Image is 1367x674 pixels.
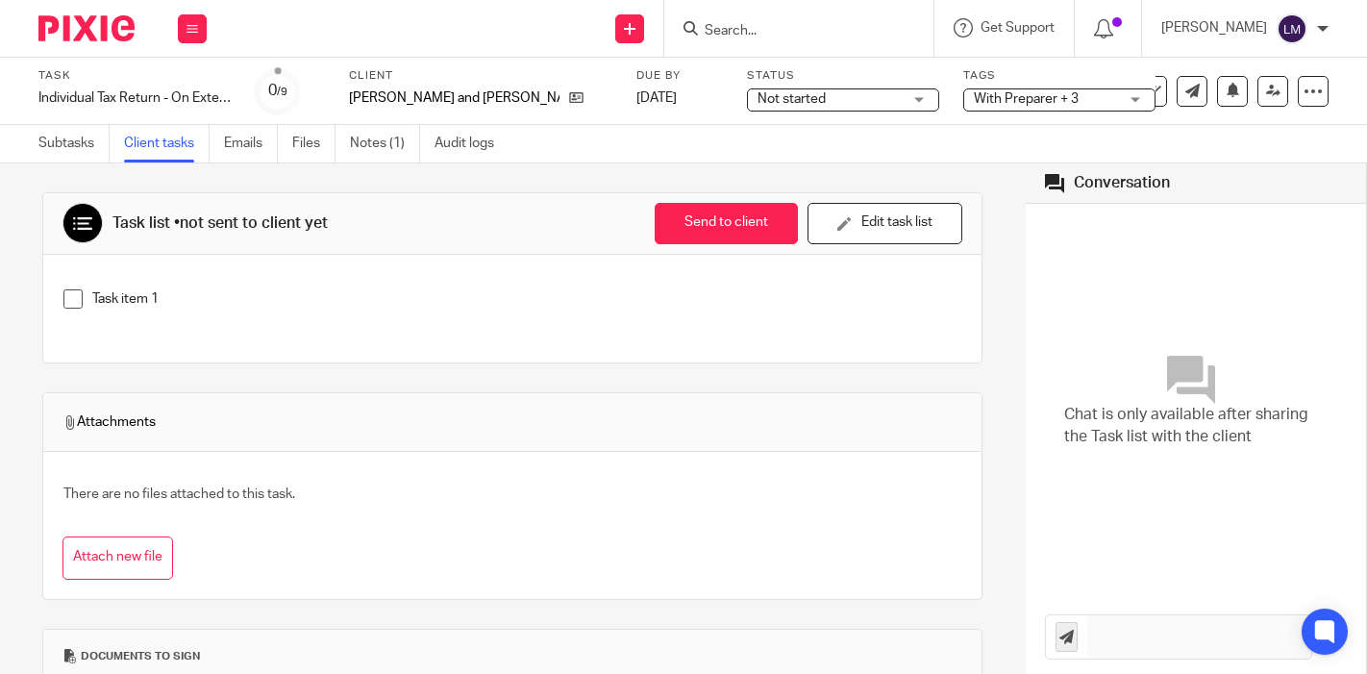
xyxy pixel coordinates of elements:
img: Pixie [38,15,135,41]
div: Task list • [112,213,328,234]
span: There are no files attached to this task. [63,487,295,501]
label: Due by [636,68,723,84]
img: svg%3E [1277,13,1307,44]
p: [PERSON_NAME] [1161,18,1267,37]
button: Send to client [655,203,798,244]
a: Emails [224,125,278,162]
p: [PERSON_NAME] and [PERSON_NAME] [349,88,559,108]
button: Attach new file [62,537,173,580]
label: Task [38,68,231,84]
span: [DATE] [636,91,677,105]
button: Edit task list [808,203,962,244]
a: Subtasks [38,125,110,162]
div: Individual Tax Return - On Extension [38,88,231,108]
p: Task item 1 [92,289,961,309]
a: Client tasks [124,125,210,162]
a: Files [292,125,336,162]
a: Audit logs [435,125,509,162]
label: Status [747,68,939,84]
label: Tags [963,68,1156,84]
span: Not started [758,92,826,106]
small: /9 [277,87,287,97]
a: Notes (1) [350,125,420,162]
label: Client [349,68,612,84]
span: Get Support [981,21,1055,35]
span: not sent to client yet [180,215,328,231]
div: Conversation [1074,173,1170,193]
span: Documents to sign [81,649,200,664]
span: Attachments [62,412,156,432]
input: Search [703,23,876,40]
span: With Preparer + 3 [974,92,1079,106]
span: Chat is only available after sharing the Task list with the client [1064,404,1329,449]
div: 0 [268,80,287,102]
